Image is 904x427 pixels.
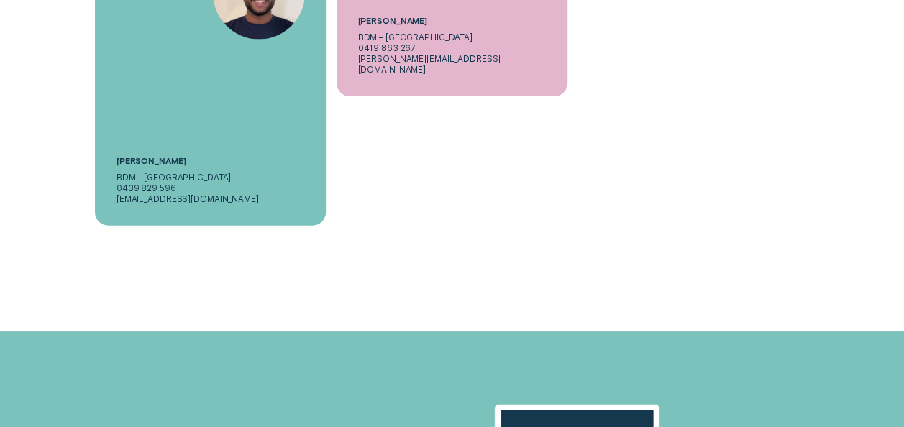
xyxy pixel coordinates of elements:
[357,54,546,75] p: [PERSON_NAME][EMAIL_ADDRESS][DOMAIN_NAME]
[117,194,259,205] p: [EMAIL_ADDRESS][DOMAIN_NAME]
[357,43,416,54] p: 0419 863 267
[117,173,231,183] p: BDM – [GEOGRAPHIC_DATA]
[357,16,426,27] h5: [PERSON_NAME]
[117,155,186,166] h5: [PERSON_NAME]
[117,183,176,194] p: 0439 829 596
[357,33,472,44] p: BDM – [GEOGRAPHIC_DATA]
